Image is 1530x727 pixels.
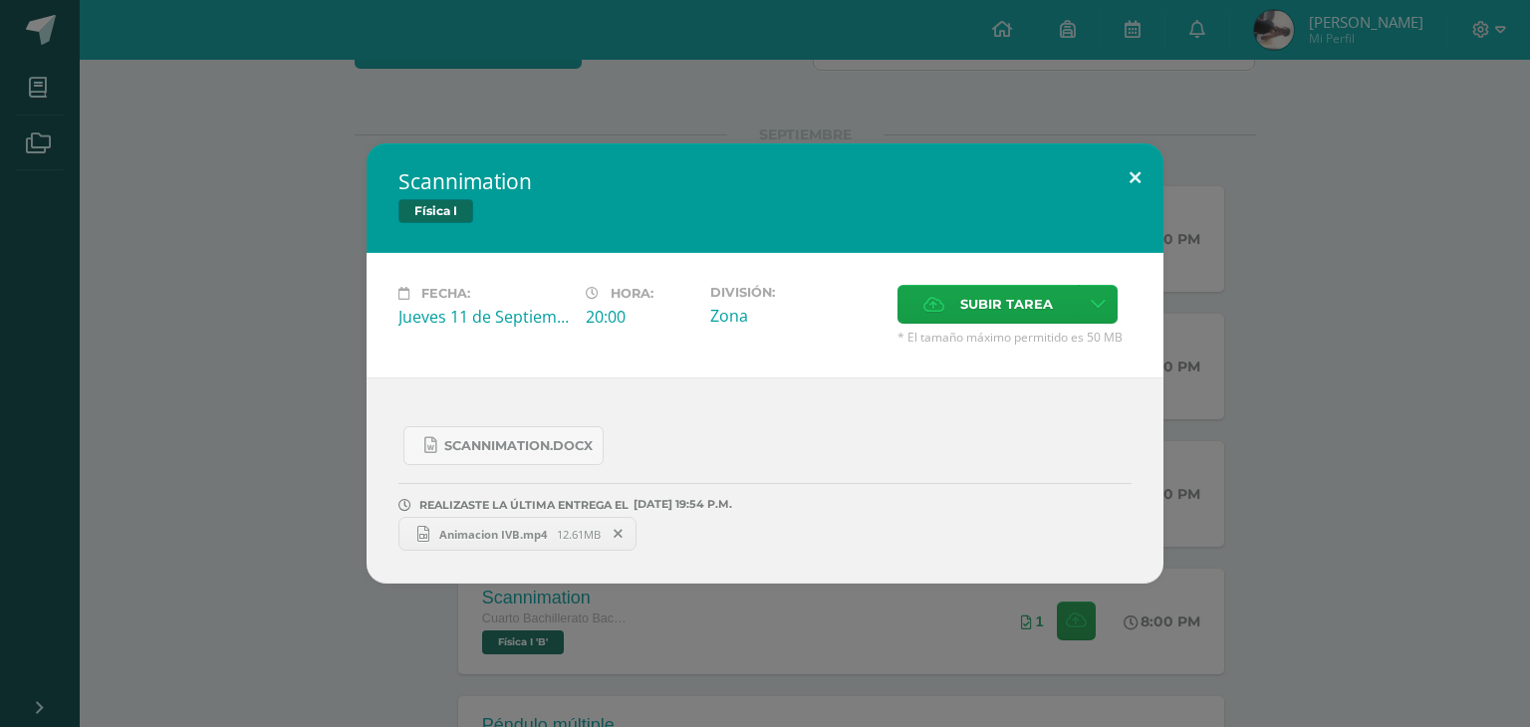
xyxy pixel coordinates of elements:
[398,517,637,551] a: Animacion IVB.mp4 12.61MB
[557,527,601,542] span: 12.61MB
[429,527,557,542] span: Animacion IVB.mp4
[960,286,1053,323] span: Subir tarea
[444,438,593,454] span: Scannimation.docx
[421,286,470,301] span: Fecha:
[629,504,732,505] span: [DATE] 19:54 P.M.
[710,305,882,327] div: Zona
[419,498,629,512] span: REALIZASTE LA ÚLTIMA ENTREGA EL
[710,285,882,300] label: División:
[398,306,570,328] div: Jueves 11 de Septiembre
[403,426,604,465] a: Scannimation.docx
[897,329,1132,346] span: * El tamaño máximo permitido es 50 MB
[602,523,636,545] span: Remover entrega
[398,167,1132,195] h2: Scannimation
[398,199,473,223] span: Física I
[586,306,694,328] div: 20:00
[1107,143,1163,211] button: Close (Esc)
[611,286,653,301] span: Hora:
